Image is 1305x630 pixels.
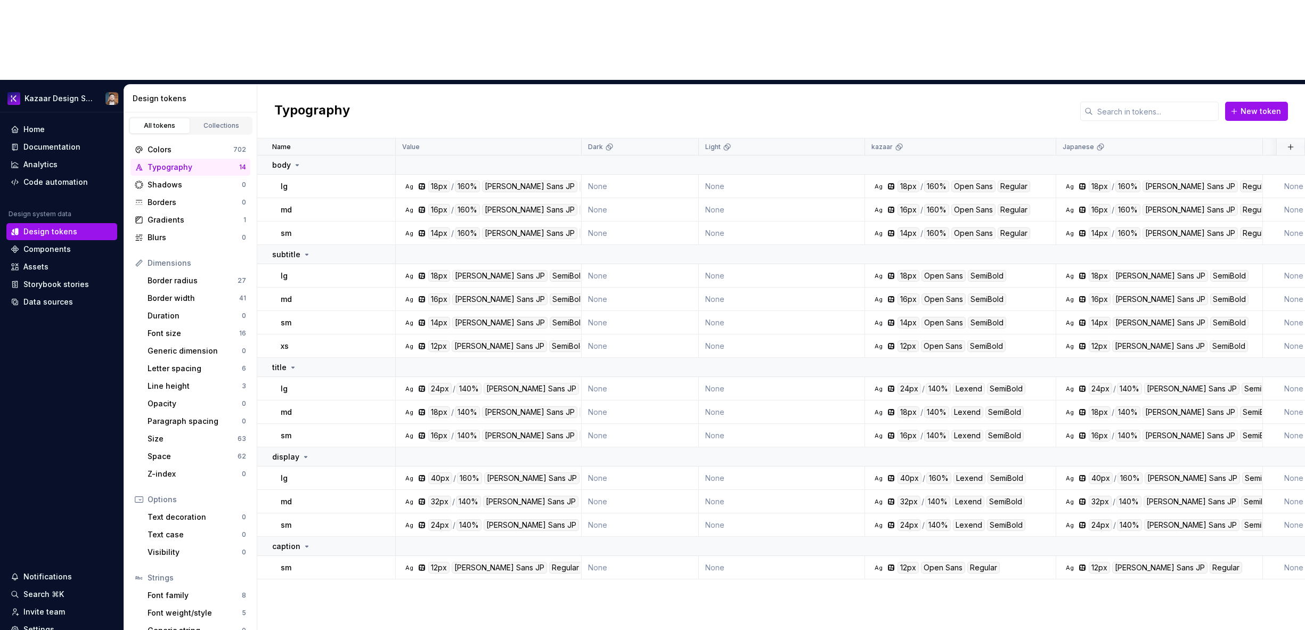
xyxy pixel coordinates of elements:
[455,204,480,216] div: 160%
[699,222,865,245] td: None
[148,416,242,427] div: Paragraph spacing
[402,143,420,151] p: Value
[1065,342,1074,350] div: Ag
[452,270,548,282] div: [PERSON_NAME] Sans JP
[242,417,246,426] div: 0
[699,198,865,222] td: None
[405,497,413,506] div: Ag
[1112,204,1114,216] div: /
[898,317,919,329] div: 14px
[550,317,588,329] div: SemiBold
[924,204,949,216] div: 160%
[428,383,452,395] div: 24px
[921,293,966,305] div: Open Sans
[926,383,951,395] div: 140%
[148,232,242,243] div: Blurs
[871,143,893,151] p: kazaar
[428,340,450,352] div: 12px
[405,342,413,350] div: Ag
[699,264,865,288] td: None
[898,204,919,216] div: 16px
[1115,227,1140,239] div: 160%
[874,474,883,482] div: Ag
[451,181,454,192] div: /
[1065,431,1074,440] div: Ag
[143,544,250,561] a: Visibility0
[243,216,246,224] div: 1
[143,325,250,342] a: Font size16
[924,181,949,192] div: 160%
[281,317,291,328] p: sm
[6,276,117,293] a: Storybook stories
[1089,383,1112,395] div: 24px
[281,294,292,305] p: md
[242,548,246,557] div: 0
[272,249,300,260] p: subtitle
[1065,318,1074,327] div: Ag
[405,431,413,440] div: Ag
[9,210,71,218] div: Design system data
[405,295,413,304] div: Ag
[6,586,117,603] button: Search ⌘K
[987,383,1025,395] div: SemiBold
[1093,102,1219,121] input: Search in tokens...
[1065,384,1074,393] div: Ag
[920,181,923,192] div: /
[998,227,1030,239] div: Regular
[1065,295,1074,304] div: Ag
[143,587,250,604] a: Font family8
[699,400,865,424] td: None
[405,384,413,393] div: Ag
[405,206,413,214] div: Ag
[920,406,923,418] div: /
[452,340,547,352] div: [PERSON_NAME] Sans JP
[699,334,865,358] td: None
[242,530,246,539] div: 0
[23,124,45,135] div: Home
[705,143,721,151] p: Light
[405,318,413,327] div: Ag
[582,175,699,198] td: None
[580,406,618,418] div: SemiBold
[1112,227,1114,239] div: /
[1210,270,1249,282] div: SemiBold
[242,470,246,478] div: 0
[143,395,250,412] a: Opacity0
[23,177,88,187] div: Code automation
[281,228,291,239] p: sm
[874,295,883,304] div: Ag
[1065,474,1074,482] div: Ag
[239,163,246,171] div: 14
[428,406,450,418] div: 18px
[588,143,603,151] p: Dark
[242,591,246,600] div: 8
[582,400,699,424] td: None
[405,272,413,280] div: Ag
[242,513,246,521] div: 0
[1115,204,1140,216] div: 160%
[874,563,883,572] div: Ag
[898,383,921,395] div: 24px
[281,204,292,215] p: md
[1089,181,1111,192] div: 18px
[242,347,246,355] div: 0
[874,408,883,416] div: Ag
[23,297,73,307] div: Data sources
[6,156,117,173] a: Analytics
[953,383,985,395] div: Lexend
[1063,143,1094,151] p: Japanese
[455,406,480,418] div: 140%
[428,204,450,216] div: 16px
[242,181,246,189] div: 0
[898,293,919,305] div: 16px
[1065,229,1074,238] div: Ag
[130,194,250,211] a: Borders0
[1240,227,1273,239] div: Regular
[143,272,250,289] a: Border radius27
[482,227,577,239] div: [PERSON_NAME] Sans JP
[874,497,883,506] div: Ag
[1240,181,1273,192] div: Regular
[272,362,287,373] p: title
[1065,182,1074,191] div: Ag
[874,272,883,280] div: Ag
